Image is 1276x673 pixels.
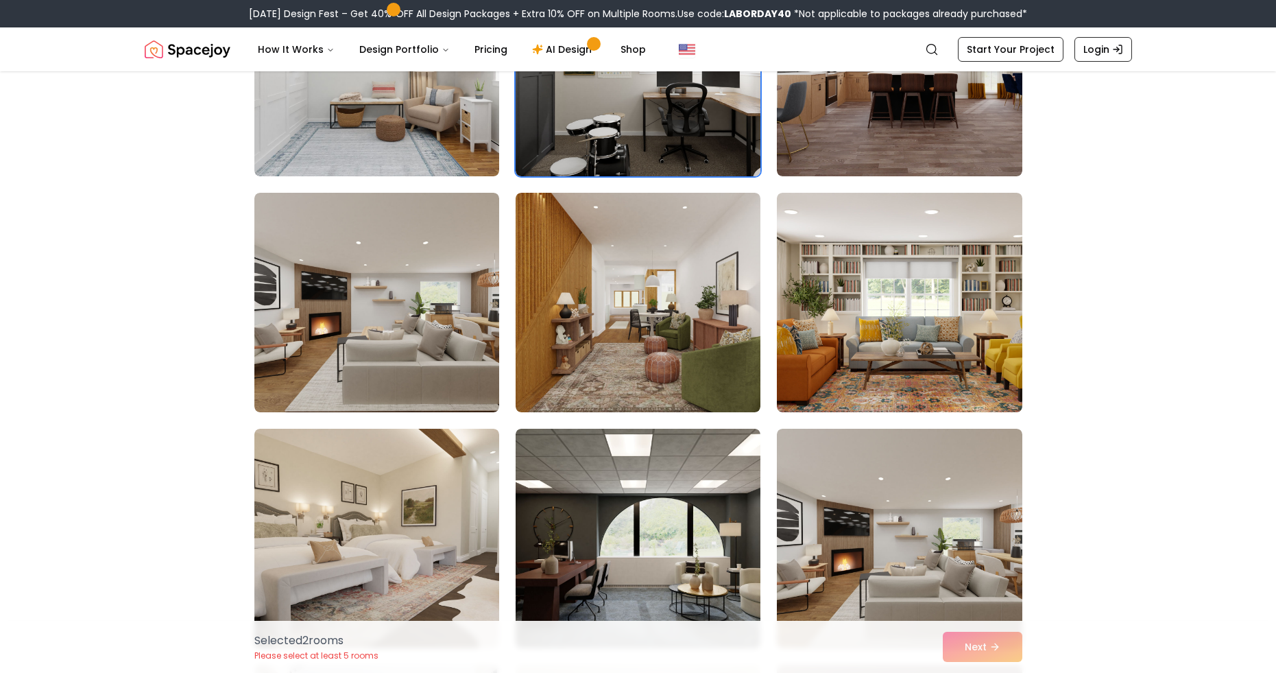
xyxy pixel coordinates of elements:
[516,429,760,648] img: Room room-71
[1074,37,1132,62] a: Login
[516,193,760,412] img: Room room-68
[791,7,1027,21] span: *Not applicable to packages already purchased*
[724,7,791,21] b: LABORDAY40
[254,633,378,649] p: Selected 2 room s
[249,7,1027,21] div: [DATE] Design Fest – Get 40% OFF All Design Packages + Extra 10% OFF on Multiple Rooms.
[958,37,1063,62] a: Start Your Project
[247,36,346,63] button: How It Works
[610,36,657,63] a: Shop
[145,27,1132,71] nav: Global
[464,36,518,63] a: Pricing
[679,41,695,58] img: United States
[677,7,791,21] span: Use code:
[247,36,657,63] nav: Main
[777,429,1022,648] img: Room room-72
[145,36,230,63] img: Spacejoy Logo
[254,193,499,412] img: Room room-67
[254,650,378,661] p: Please select at least 5 rooms
[777,193,1022,412] img: Room room-69
[521,36,607,63] a: AI Design
[254,429,499,648] img: Room room-70
[145,36,230,63] a: Spacejoy
[348,36,461,63] button: Design Portfolio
